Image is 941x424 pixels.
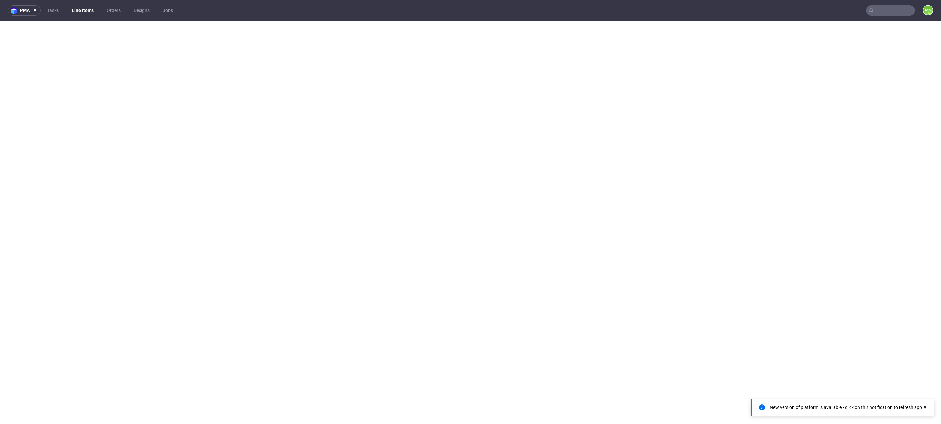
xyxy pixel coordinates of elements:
img: logo [11,7,20,14]
a: Tasks [43,5,63,16]
a: Orders [103,5,124,16]
a: Jobs [159,5,177,16]
a: Line Items [68,5,98,16]
button: pma [8,5,41,16]
figcaption: MS [923,6,933,15]
div: New version of platform is available - click on this notification to refresh app [770,404,922,411]
span: pma [20,8,30,13]
a: Designs [130,5,154,16]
